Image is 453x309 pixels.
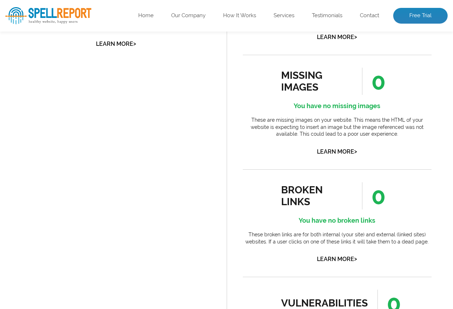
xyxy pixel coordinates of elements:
span: 0 [362,68,386,95]
a: Home [138,12,154,19]
img: SpellReport [5,7,91,24]
a: Free Trial [393,8,448,24]
a: Learn More> [317,256,357,262]
span: 0 [362,182,386,209]
p: These broken links are for both internal (your site) and external (linked sites) websites. If a u... [243,231,432,245]
h4: You have no broken links [243,215,432,226]
span: > [354,254,357,264]
a: Contact [360,12,379,19]
p: These are missing images on your website. This means the HTML of your website is expecting to ins... [243,117,432,138]
span: > [133,39,136,49]
span: > [354,146,357,156]
div: vulnerabilities [281,297,368,309]
div: broken links [281,184,346,208]
a: Our Company [171,12,206,19]
a: Learn More> [317,34,357,40]
a: How It Works [223,12,256,19]
div: missing images [281,69,346,93]
a: Testimonials [312,12,342,19]
span: > [354,32,357,42]
a: Services [274,12,294,19]
a: Learn More> [317,148,357,155]
h4: You have no missing images [243,100,432,112]
a: Learn More> [96,40,136,47]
